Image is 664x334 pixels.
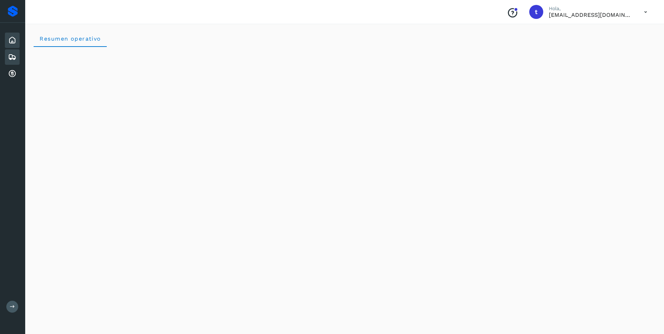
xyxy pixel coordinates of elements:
[549,12,633,18] p: teamgcabrera@traffictech.com
[39,35,101,42] span: Resumen operativo
[5,33,20,48] div: Inicio
[5,66,20,82] div: Cuentas por cobrar
[549,6,633,12] p: Hola,
[5,49,20,65] div: Embarques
